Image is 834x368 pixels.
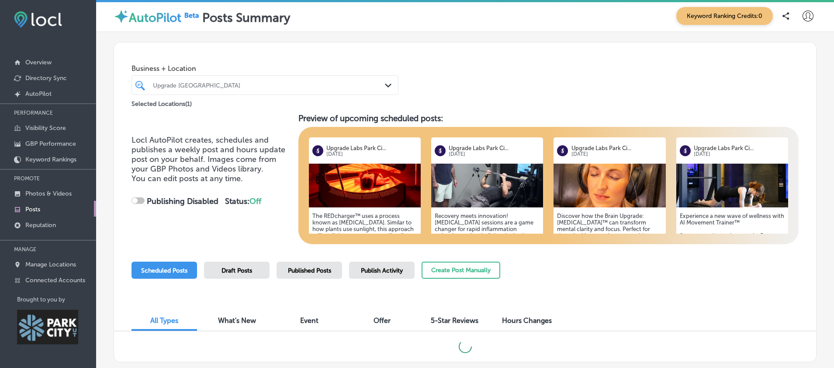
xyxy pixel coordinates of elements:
[431,164,543,207] img: 17538126277c7eaf48-4f57-47ca-bdff-cbc5b164bbc4_2025-06-29.jpg
[153,81,386,89] div: Upgrade [GEOGRAPHIC_DATA]
[694,151,785,157] p: [DATE]
[431,316,478,325] span: 5-Star Reviews
[25,156,76,163] p: Keyword Rankings
[435,145,446,156] img: logo
[25,206,40,213] p: Posts
[221,267,252,274] span: Draft Posts
[557,145,568,156] img: logo
[422,262,500,279] button: Create Post Manually
[374,316,391,325] span: Offer
[150,316,178,325] span: All Types
[25,140,76,147] p: GBP Performance
[25,124,66,132] p: Visibility Score
[554,164,665,207] img: bf51cfc1-bb3b-452f-99de-d8128dd1afc8BrainUpgrade.png
[676,7,773,25] span: Keyword Ranking Credits: 0
[449,145,540,151] p: Upgrade Labs Park Ci...
[14,11,62,28] img: fda3e92497d09a02dc62c9cd864e3231.png
[132,135,285,174] span: Locl AutoPilot creates, schedules and publishes a weekly post and hours update post on your behal...
[312,213,417,311] h5: The REDcharger™ uses a process known as [MEDICAL_DATA]. Similar to how plants use sunlight, this ...
[312,145,323,156] img: logo
[557,213,662,291] h5: Discover how the Brain Upgrade: [MEDICAL_DATA]™ can transform mental clarity and focus. Perfect f...
[17,310,78,344] img: Park City
[680,213,785,311] h5: Experience a new wave of wellness with AI Movement Trainer™ Smarter workouts. Less strain. Better...
[326,151,417,157] p: [DATE]
[25,59,52,66] p: Overview
[25,190,72,197] p: Photos & Videos
[25,74,67,82] p: Directory Sync
[435,213,540,291] h5: Recovery meets innovation! [MEDICAL_DATA] sessions are a game changer for rapid inflammation redu...
[202,11,290,25] label: Posts Summary
[132,97,192,108] p: Selected Locations ( 1 )
[680,145,691,156] img: logo
[571,151,662,157] p: [DATE]
[132,174,243,183] span: You can edit posts at any time.
[114,9,129,24] img: autopilot-icon
[132,64,398,73] span: Business + Location
[218,316,256,325] span: What's New
[181,11,202,20] img: Beta
[300,316,318,325] span: Event
[249,196,261,206] span: Off
[309,164,421,207] img: 1753812623f8c2fb2d-ce3f-46c2-9e40-76252d9e27ed_2025-06-29.jpg
[676,164,788,207] img: 17538126363c43021e-56d8-422c-9d56-6a4f7475b3d8_2025-06-10.jpg
[326,145,417,151] p: Upgrade Labs Park Ci...
[25,277,85,284] p: Connected Accounts
[298,113,799,123] h3: Preview of upcoming scheduled posts:
[147,196,218,206] strong: Publishing Disabled
[225,196,261,206] strong: Status:
[17,296,96,303] p: Brought to you by
[25,261,76,268] p: Manage Locations
[571,145,662,151] p: Upgrade Labs Park Ci...
[25,221,56,229] p: Reputation
[694,145,785,151] p: Upgrade Labs Park Ci...
[288,267,331,274] span: Published Posts
[25,90,52,98] p: AutoPilot
[141,267,187,274] span: Scheduled Posts
[129,11,181,25] label: AutoPilot
[361,267,403,274] span: Publish Activity
[449,151,540,157] p: [DATE]
[502,316,552,325] span: Hours Changes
